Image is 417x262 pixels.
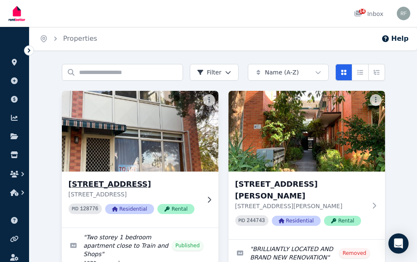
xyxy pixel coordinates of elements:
[381,34,409,44] button: Help
[335,64,385,81] div: View options
[239,218,245,223] small: PID
[228,91,385,172] img: 4/3 Huntly Street, Glen Huntly
[29,27,107,50] nav: Breadcrumb
[235,178,367,202] h3: [STREET_ADDRESS][PERSON_NAME]
[72,206,79,211] small: PID
[265,68,299,77] span: Name (A-Z)
[197,68,222,77] span: Filter
[354,10,383,18] div: Inbox
[80,206,98,212] code: 128776
[203,94,215,106] button: More options
[190,64,239,81] button: Filter
[235,202,367,210] p: [STREET_ADDRESS][PERSON_NAME]
[69,190,200,198] p: [STREET_ADDRESS]
[272,216,321,226] span: Residential
[69,178,200,190] h3: [STREET_ADDRESS]
[370,94,382,106] button: More options
[335,64,352,81] button: Card view
[157,204,194,214] span: Rental
[7,3,27,24] img: RentBetter
[7,46,33,52] span: ORGANISE
[368,64,385,81] button: Expanded list view
[388,233,409,254] div: Open Intercom Messenger
[247,218,265,224] code: 244743
[105,204,154,214] span: Residential
[397,7,410,20] img: Richard Fowler
[248,64,329,81] button: Name (A-Z)
[359,9,366,14] span: 14
[352,64,369,81] button: Compact list view
[63,34,97,42] a: Properties
[62,91,218,228] a: 1/375 Neerim Road, Carnegie[STREET_ADDRESS][STREET_ADDRESS]PID 128776ResidentialRental
[324,216,361,226] span: Rental
[58,89,222,174] img: 1/375 Neerim Road, Carnegie
[228,91,385,239] a: 4/3 Huntly Street, Glen Huntly[STREET_ADDRESS][PERSON_NAME][STREET_ADDRESS][PERSON_NAME]PID 24474...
